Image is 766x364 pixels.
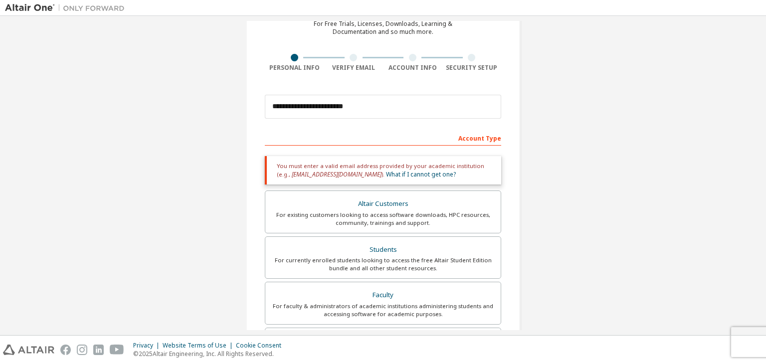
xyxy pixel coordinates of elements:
div: For faculty & administrators of academic institutions administering students and accessing softwa... [271,302,495,318]
div: Students [271,243,495,257]
img: facebook.svg [60,345,71,355]
img: altair_logo.svg [3,345,54,355]
div: For existing customers looking to access software downloads, HPC resources, community, trainings ... [271,211,495,227]
div: For currently enrolled students looking to access the free Altair Student Edition bundle and all ... [271,256,495,272]
div: Privacy [133,342,163,350]
div: Website Terms of Use [163,342,236,350]
a: What if I cannot get one? [386,170,456,179]
div: You must enter a valid email address provided by your academic institution (e.g., ). [265,156,501,184]
div: Verify Email [324,64,383,72]
div: Account Type [265,130,501,146]
div: Cookie Consent [236,342,287,350]
div: Security Setup [442,64,502,72]
p: © 2025 Altair Engineering, Inc. All Rights Reserved. [133,350,287,358]
div: Account Info [383,64,442,72]
div: For Free Trials, Licenses, Downloads, Learning & Documentation and so much more. [314,20,452,36]
div: Altair Customers [271,197,495,211]
img: linkedin.svg [93,345,104,355]
img: instagram.svg [77,345,87,355]
img: Altair One [5,3,130,13]
img: youtube.svg [110,345,124,355]
div: Personal Info [265,64,324,72]
span: [EMAIL_ADDRESS][DOMAIN_NAME] [292,170,382,179]
div: Faculty [271,288,495,302]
